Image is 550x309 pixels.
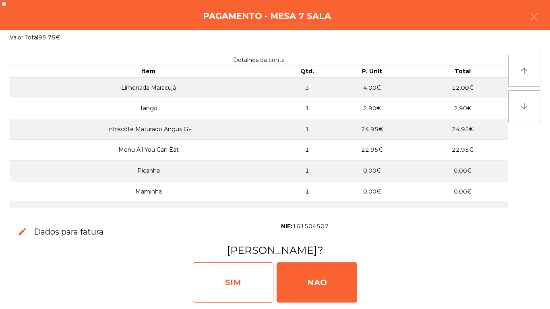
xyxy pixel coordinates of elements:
[287,98,327,119] td: 1
[203,10,331,22] h4: Pagamento - Mesa 7 Sala
[38,34,60,41] span: 95.75€
[287,66,327,77] th: Qtd.
[508,55,540,87] button: arrow_upward
[10,202,287,223] td: Cachaço
[418,77,508,98] td: 12.00€
[10,140,287,161] td: Menu All You Can Eat
[10,34,38,41] span: Valor Total
[277,262,357,303] div: NAO
[10,98,287,119] td: Tango
[233,56,285,64] span: Detalhes da conta
[292,222,329,230] span: 161504507
[519,101,529,111] i: arrow_downward
[287,77,327,98] td: 3
[327,181,418,202] td: 0.00€
[10,66,287,77] th: Item
[287,161,327,181] td: 1
[10,181,287,202] td: Maminha
[17,227,27,237] span: edit
[327,202,418,223] td: 0.00€
[418,181,508,202] td: 0.00€
[418,140,508,161] td: 22.95€
[327,77,418,98] td: 4.00€
[418,202,508,223] td: 0.00€
[287,202,327,223] td: 1
[287,181,327,202] td: 1
[10,119,287,140] td: Entrecôte Maturado Angus GF
[9,243,541,257] h3: [PERSON_NAME]?
[418,66,508,77] th: Total
[34,226,103,237] h3: Dados para fatura
[193,262,273,303] div: SIM
[287,140,327,161] td: 1
[418,98,508,119] td: 2.90€
[519,66,529,76] i: arrow_upward
[418,119,508,140] td: 24.95€
[508,90,540,122] button: arrow_downward
[10,77,287,98] td: Limonada Maracujá
[11,220,34,243] button: edit
[327,119,418,140] td: 24.95€
[281,222,292,230] span: NIF:
[418,161,508,181] td: 0.00€
[327,66,418,77] th: P. Unit
[327,98,418,119] td: 2.90€
[327,161,418,181] td: 0.00€
[327,140,418,161] td: 22.95€
[287,119,327,140] td: 1
[10,161,287,181] td: Picanha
